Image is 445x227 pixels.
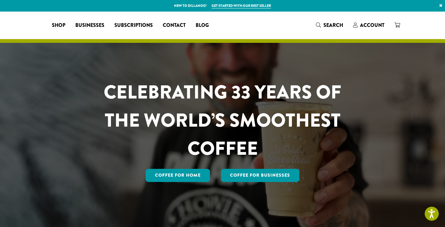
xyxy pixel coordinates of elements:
[75,22,104,29] span: Businesses
[311,20,348,30] a: Search
[47,20,70,30] a: Shop
[114,22,153,29] span: Subscriptions
[360,22,384,29] span: Account
[196,22,209,29] span: Blog
[221,169,300,182] a: Coffee For Businesses
[163,22,186,29] span: Contact
[85,78,360,163] h1: CELEBRATING 33 YEARS OF THE WORLD’S SMOOTHEST COFFEE
[212,3,271,8] a: Get started with our best seller
[146,169,210,182] a: Coffee for Home
[323,22,343,29] span: Search
[52,22,65,29] span: Shop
